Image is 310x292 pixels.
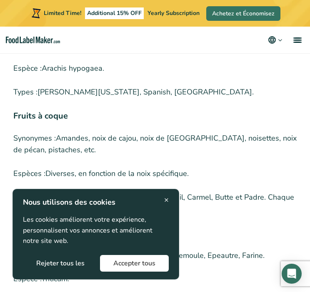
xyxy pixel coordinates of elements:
[13,87,37,97] em: Types :
[13,168,297,180] p: Diverses, en fonction de la noix spécifique.
[13,86,297,98] p: [PERSON_NAME][US_STATE], Spanish, [GEOGRAPHIC_DATA].
[100,255,169,272] button: Accepter tous
[282,264,302,284] div: Open Intercom Messenger
[13,168,45,178] em: Espèces :
[13,63,42,73] em: Espèce :
[283,27,310,53] a: menu
[23,215,169,247] p: Les cookies améliorent votre expérience, personnalisent vos annonces et améliorent notre site web.
[23,255,98,272] button: Rejeter tous les
[13,110,68,121] strong: Fruits à coque
[13,274,41,284] em: Espèce :
[13,133,56,143] em: Synonymes :
[85,7,144,19] span: Additional 15% OFF
[13,273,297,285] p: Triticum.
[23,197,115,207] strong: Nous utilisons des cookies
[13,62,297,74] p: Arachis hypogaea.
[206,6,280,21] a: Achetez et Économisez
[13,132,297,156] p: Amandes, noix de cajou, noix de [GEOGRAPHIC_DATA], noisettes, noix de pécan, pistaches, etc.
[44,9,81,17] span: Limited Time!
[164,194,169,205] span: ×
[147,9,200,17] span: Yearly Subscription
